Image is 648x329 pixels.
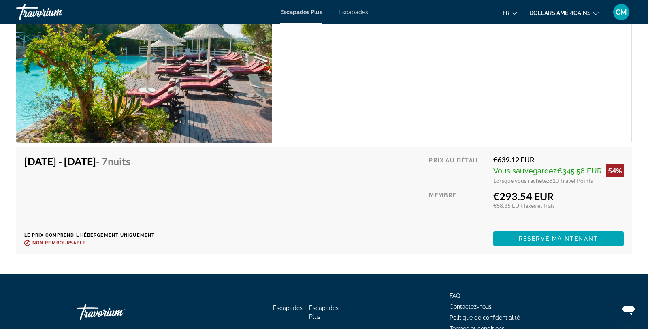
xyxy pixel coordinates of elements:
[24,155,149,167] h4: [DATE] - [DATE]
[429,155,487,184] div: Prix au détail
[32,240,86,246] span: Non remboursable
[450,303,492,310] a: Contactez-nous
[309,305,339,320] a: Escapades Plus
[503,10,509,16] font: fr
[77,300,158,325] a: Travorium
[108,155,130,167] span: nuits
[557,167,602,175] span: €345.58 EUR
[96,155,130,167] span: - 7
[611,4,632,21] button: Menu utilisateur
[493,231,624,246] button: Reserve maintenant
[523,202,555,209] span: Taxes et frais
[493,202,624,209] div: €88.35 EUR
[429,190,487,225] div: Membre
[493,190,624,202] div: €293.54 EUR
[280,9,322,15] a: Escapades Plus
[273,305,303,311] a: Escapades
[529,10,591,16] font: dollars américains
[493,167,557,175] span: Vous sauvegardez
[503,7,517,19] button: Changer de langue
[616,8,627,16] font: CM
[529,7,599,19] button: Changer de devise
[16,2,97,23] a: Travorium
[549,177,593,184] span: 810 Travel Points
[616,297,642,323] iframe: Bouton de lancement de la fenêtre de messagerie
[450,314,520,321] a: Politique de confidentialité
[493,155,624,164] div: €639.12 EUR
[519,235,598,242] span: Reserve maintenant
[24,233,155,238] p: Le prix comprend l'hébergement uniquement
[493,177,549,184] span: Lorsque vous rachetez
[339,9,368,15] a: Escapades
[450,293,460,299] a: FAQ
[606,164,624,177] div: 54%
